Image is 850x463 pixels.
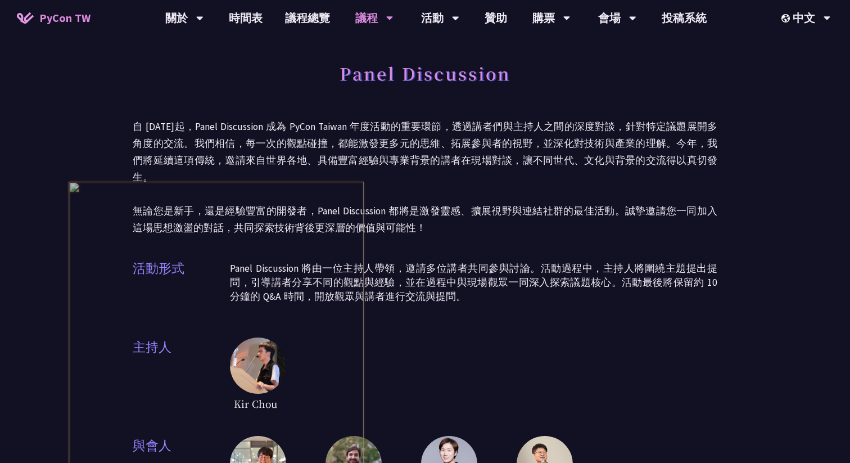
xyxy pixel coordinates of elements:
[133,118,717,236] p: 自 [DATE]起，Panel Discussion 成為 PyCon Taiwan 年度活動的重要環節，透過講者們與主持人之間的深度對談，針對特定議題展開多角度的交流。我們相信，每一次的觀點碰...
[781,14,793,23] img: Locale Icon
[230,262,717,304] p: Panel Discussion 將由一位主持人帶領，邀請多位講者共同參與討論。活動過程中，主持人將圍繞主題提出提問，引導講者分享不同的觀點與經驗，並在過程中與現場觀眾一同深入探索議題核心。活動...
[17,12,34,24] img: Home icon of PyCon TW 2025
[230,394,281,413] span: Kir Chou
[6,4,102,32] a: PyCon TW
[39,10,91,26] span: PyCon TW
[340,56,510,90] h1: Panel Discussion
[133,259,230,315] span: 活動形式
[230,338,286,394] img: Kir Chou
[133,338,230,413] span: 主持人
